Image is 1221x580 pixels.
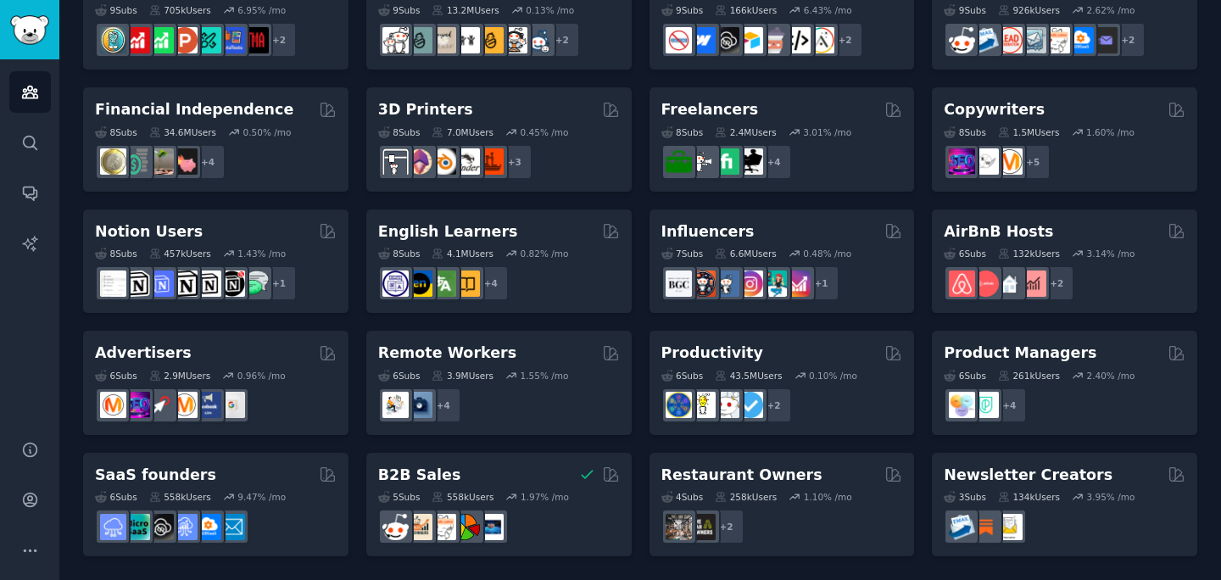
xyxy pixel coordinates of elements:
img: fatFIRE [171,148,198,175]
img: daddit [382,27,409,53]
img: SingleParents [406,27,432,53]
img: InstagramGrowthTips [784,270,811,297]
div: 1.5M Users [998,126,1060,138]
img: language_exchange [430,270,456,297]
img: Airtable [737,27,763,53]
div: 6.6M Users [715,248,777,259]
div: + 2 [709,509,744,544]
img: FinancialPlanning [124,148,150,175]
div: 0.82 % /mo [521,248,569,259]
img: LearnEnglishOnReddit [454,270,480,297]
div: 8 Sub s [378,248,421,259]
div: 13.2M Users [432,4,499,16]
img: ProductManagement [949,392,975,418]
img: blender [430,148,456,175]
img: forhire [666,148,692,175]
div: 9 Sub s [378,4,421,16]
img: Substack [973,514,999,540]
img: sales [382,514,409,540]
div: 6 Sub s [378,370,421,382]
div: 0.45 % /mo [521,126,569,138]
img: nocodelowcode [761,27,787,53]
div: 6 Sub s [661,370,704,382]
img: AskNotion [195,270,221,297]
div: 3 Sub s [944,491,986,503]
div: + 2 [1039,265,1074,301]
div: 2.62 % /mo [1086,4,1135,16]
img: betatests [219,27,245,53]
img: coldemail [1020,27,1046,53]
div: 6 Sub s [944,248,986,259]
img: nocode [666,27,692,53]
img: content_marketing [996,148,1023,175]
img: languagelearning [382,270,409,297]
img: ender3 [454,148,480,175]
img: TestMyApp [243,27,269,53]
img: LeadGeneration [996,27,1023,53]
img: EnglishLearning [406,270,432,297]
div: 9 Sub s [95,4,137,16]
img: getdisciplined [737,392,763,418]
h2: Copywriters [944,99,1045,120]
h2: Restaurant Owners [661,465,822,486]
img: notioncreations [124,270,150,297]
div: 5 Sub s [378,491,421,503]
img: B2BSaaS [1068,27,1094,53]
div: + 4 [756,144,792,180]
img: Adalo [808,27,834,53]
h2: Freelancers [661,99,759,120]
div: 6.95 % /mo [237,4,286,16]
img: 3Dmodeling [406,148,432,175]
div: 9.47 % /mo [237,491,286,503]
div: + 2 [756,388,792,423]
div: 4.1M Users [432,248,493,259]
div: 0.10 % /mo [809,370,857,382]
div: 34.6M Users [149,126,216,138]
div: 6 Sub s [95,370,137,382]
div: 2.4M Users [715,126,777,138]
img: B_2_B_Selling_Tips [477,514,504,540]
div: + 2 [544,22,580,58]
img: AirBnBHosts [973,270,999,297]
img: PPC [148,392,174,418]
div: 8 Sub s [95,126,137,138]
h2: Newsletter Creators [944,465,1112,486]
img: EmailOutreach [1091,27,1118,53]
img: SaaS [100,514,126,540]
div: 8 Sub s [944,126,986,138]
img: webflow [689,27,716,53]
img: Notiontemplates [100,270,126,297]
img: airbnb_hosts [949,270,975,297]
div: + 1 [804,265,839,301]
h2: B2B Sales [378,465,461,486]
img: FacebookAds [195,392,221,418]
img: SEO [949,148,975,175]
img: ProductHunters [171,27,198,53]
img: Fire [148,148,174,175]
div: + 2 [1110,22,1146,58]
div: 0.13 % /mo [526,4,574,16]
h2: Influencers [661,221,755,243]
img: 3Dprinting [382,148,409,175]
img: GummySearch logo [10,15,49,45]
div: 9 Sub s [661,4,704,16]
div: 258k Users [715,491,777,503]
div: 7.0M Users [432,126,493,138]
h2: SaaS founders [95,465,216,486]
img: Instagram [713,270,739,297]
div: 558k Users [149,491,211,503]
img: rentalproperties [996,270,1023,297]
div: 558k Users [432,491,493,503]
div: 134k Users [998,491,1060,503]
img: BeautyGuruChatter [666,270,692,297]
div: 0.96 % /mo [237,370,286,382]
img: socialmedia [689,270,716,297]
div: 457k Users [149,248,211,259]
img: BarOwners [689,514,716,540]
img: NoCodeMovement [784,27,811,53]
img: UKPersonalFinance [100,148,126,175]
img: freelance_forhire [689,148,716,175]
div: + 4 [473,265,509,301]
div: 1.10 % /mo [804,491,852,503]
img: googleads [219,392,245,418]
